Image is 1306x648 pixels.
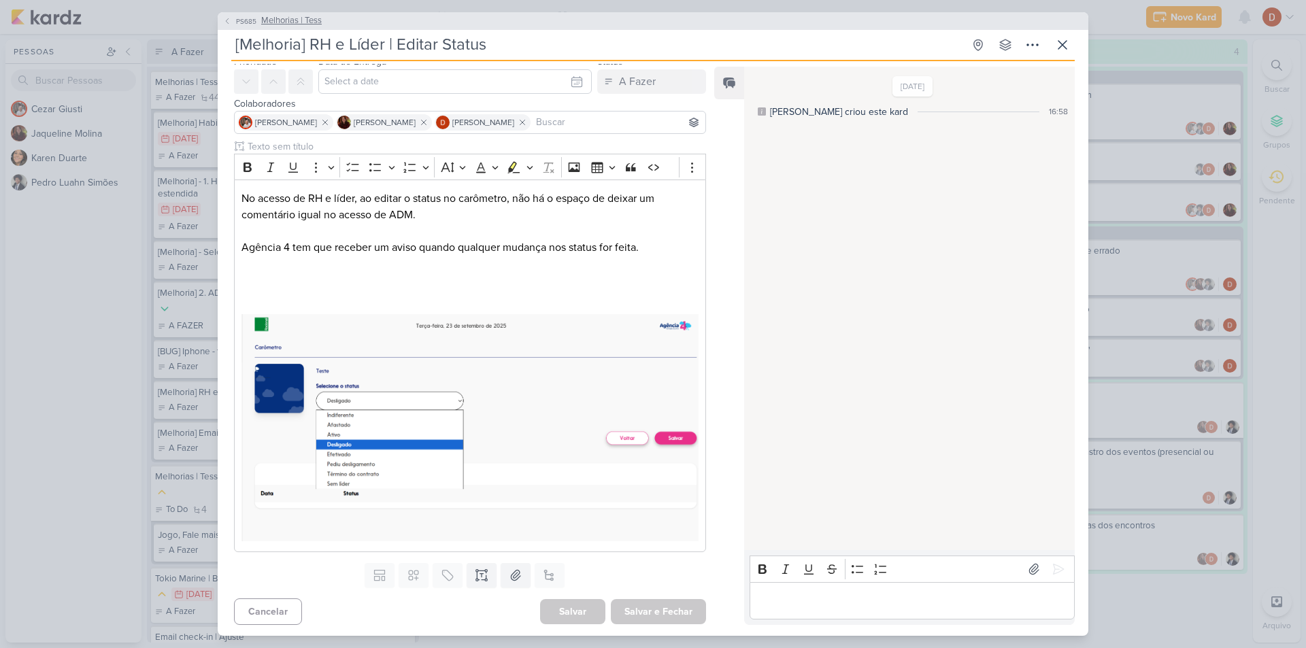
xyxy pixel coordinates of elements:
[318,56,386,67] label: Data de Entrega
[337,116,351,129] img: Jaqueline Molina
[597,69,706,94] button: A Fazer
[758,107,766,116] div: Este log é visível à todos no kard
[318,69,592,94] input: Select a date
[1049,105,1068,118] div: 16:58
[241,190,699,223] p: No acesso de RH e líder, ao editar o status no carômetro, não há o espaço de deixar um comentário...
[234,154,706,180] div: Editor toolbar
[241,239,699,256] p: Agência 4 tem que receber um aviso quando qualquer mudança nos status for feita.
[619,73,656,90] div: A Fazer
[354,116,416,129] span: [PERSON_NAME]
[770,105,908,119] div: Pedro Luahn criou este kard
[436,116,450,129] img: Davi Elias Teixeira
[239,116,252,129] img: Cezar Giusti
[234,97,706,111] div: Colaboradores
[533,114,703,131] input: Buscar
[750,582,1075,619] div: Editor editing area: main
[234,598,302,625] button: Cancelar
[255,116,317,129] span: [PERSON_NAME]
[234,180,706,551] div: Editor editing area: main
[234,56,277,67] label: Prioridade
[245,139,706,154] input: Texto sem título
[241,314,699,541] img: 1YuClpuny+tplmNbqqNbvkxAj5MS0UvVmF4G9dnb8j4AAAAAAPNvNpKX92efe9B4XjpREb1U3WlexvPqfQAAAAAA5ls1lFej+...
[750,556,1075,582] div: Editor toolbar
[452,116,514,129] span: [PERSON_NAME]
[597,56,623,67] label: Status
[231,33,963,57] input: Kard Sem Título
